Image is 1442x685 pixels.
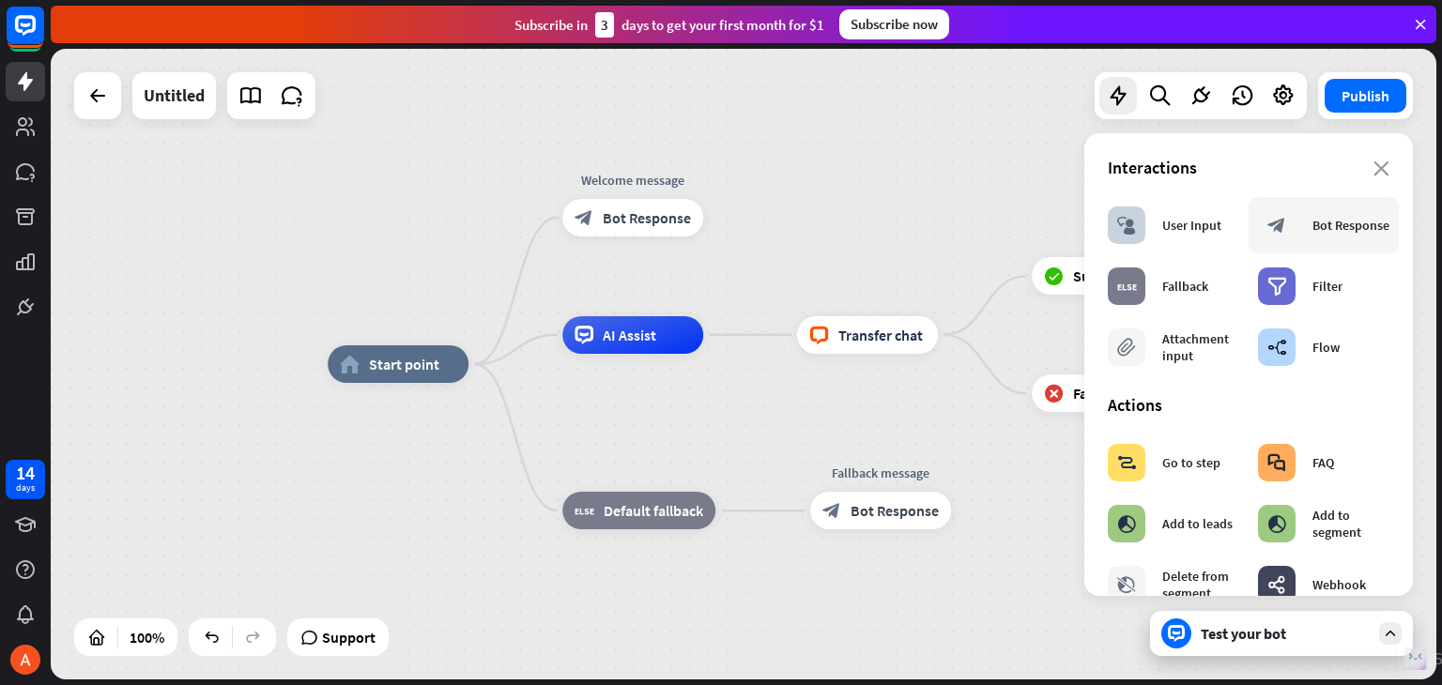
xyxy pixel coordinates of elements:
[1117,277,1137,296] i: block_fallback
[6,460,45,499] a: 14 days
[1312,217,1389,234] div: Bot Response
[595,12,614,38] div: 3
[124,622,170,652] div: 100%
[1325,79,1406,113] button: Publish
[839,9,949,39] div: Subscribe now
[1117,216,1136,235] i: block_user_input
[575,208,593,227] i: block_bot_response
[1162,568,1239,601] div: Delete from segment
[16,464,35,481] div: 14
[1117,338,1136,357] i: block_attachment
[575,501,594,520] i: block_fallback
[1044,266,1064,285] i: block_success
[796,464,965,482] div: Fallback message
[1267,277,1287,296] i: filter
[1267,216,1286,235] i: block_bot_response
[603,326,656,344] span: AI Assist
[1267,453,1286,472] i: block_faq
[822,501,841,520] i: block_bot_response
[1044,384,1064,403] i: block_failure
[1117,575,1136,594] i: block_delete_from_segment
[851,501,939,520] span: Bot Response
[603,208,691,227] span: Bot Response
[1312,507,1389,540] div: Add to segment
[1312,278,1342,295] div: Filter
[1117,453,1137,472] i: block_goto
[340,355,360,373] i: home_2
[1162,330,1239,364] div: Attachment input
[809,326,829,344] i: block_livechat
[369,355,439,373] span: Start point
[1312,454,1334,471] div: FAQ
[1267,514,1286,533] i: block_add_to_segment
[1162,515,1233,532] div: Add to leads
[15,8,71,64] button: Open LiveChat chat widget
[1108,157,1389,178] div: Interactions
[1373,161,1389,176] i: close
[1267,575,1286,594] i: webhooks
[1117,514,1136,533] i: block_add_to_segment
[604,501,703,520] span: Default fallback
[1073,384,1116,403] span: Failure
[322,622,376,652] span: Support
[1312,339,1340,356] div: Flow
[144,72,205,119] div: Untitled
[514,12,824,38] div: Subscribe in days to get your first month for $1
[16,481,35,495] div: days
[838,326,923,344] span: Transfer chat
[1162,278,1208,295] div: Fallback
[1073,266,1124,285] span: Success
[1312,576,1366,593] div: Webhook
[1162,454,1220,471] div: Go to step
[548,171,717,190] div: Welcome message
[1162,217,1221,234] div: User Input
[1267,338,1287,357] i: builder_tree
[1201,624,1370,643] div: Test your bot
[1108,394,1389,416] div: Actions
